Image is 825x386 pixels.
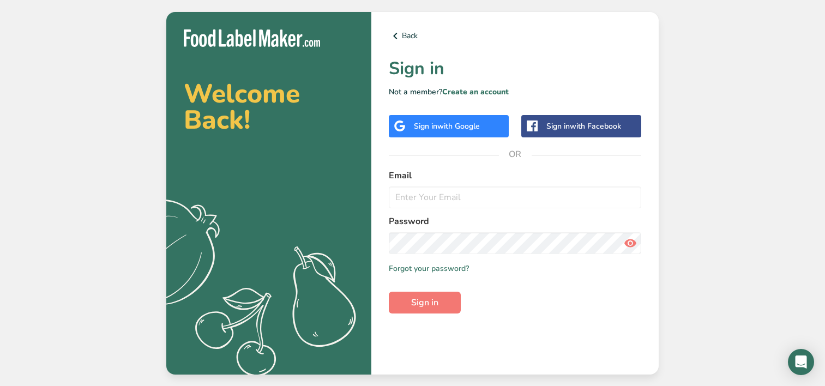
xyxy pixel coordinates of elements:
[389,169,641,182] label: Email
[437,121,480,131] span: with Google
[411,296,438,309] span: Sign in
[389,263,469,274] a: Forgot your password?
[546,120,621,132] div: Sign in
[570,121,621,131] span: with Facebook
[389,56,641,82] h1: Sign in
[389,215,641,228] label: Password
[389,292,461,313] button: Sign in
[414,120,480,132] div: Sign in
[184,81,354,133] h2: Welcome Back!
[389,29,641,43] a: Back
[499,138,532,171] span: OR
[788,349,814,375] div: Open Intercom Messenger
[389,86,641,98] p: Not a member?
[184,29,320,47] img: Food Label Maker
[389,186,641,208] input: Enter Your Email
[442,87,509,97] a: Create an account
